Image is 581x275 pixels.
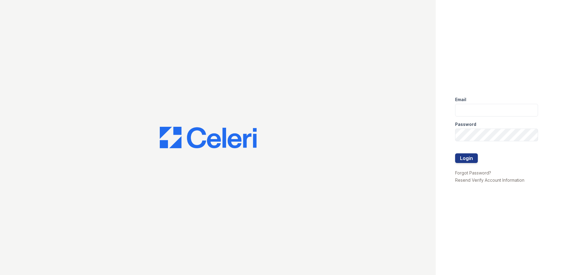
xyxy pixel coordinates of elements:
[455,153,478,163] button: Login
[455,121,476,127] label: Password
[455,170,491,175] a: Forgot Password?
[455,177,524,183] a: Resend Verify Account Information
[455,97,466,103] label: Email
[160,127,257,149] img: CE_Logo_Blue-a8612792a0a2168367f1c8372b55b34899dd931a85d93a1a3d3e32e68fde9ad4.png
